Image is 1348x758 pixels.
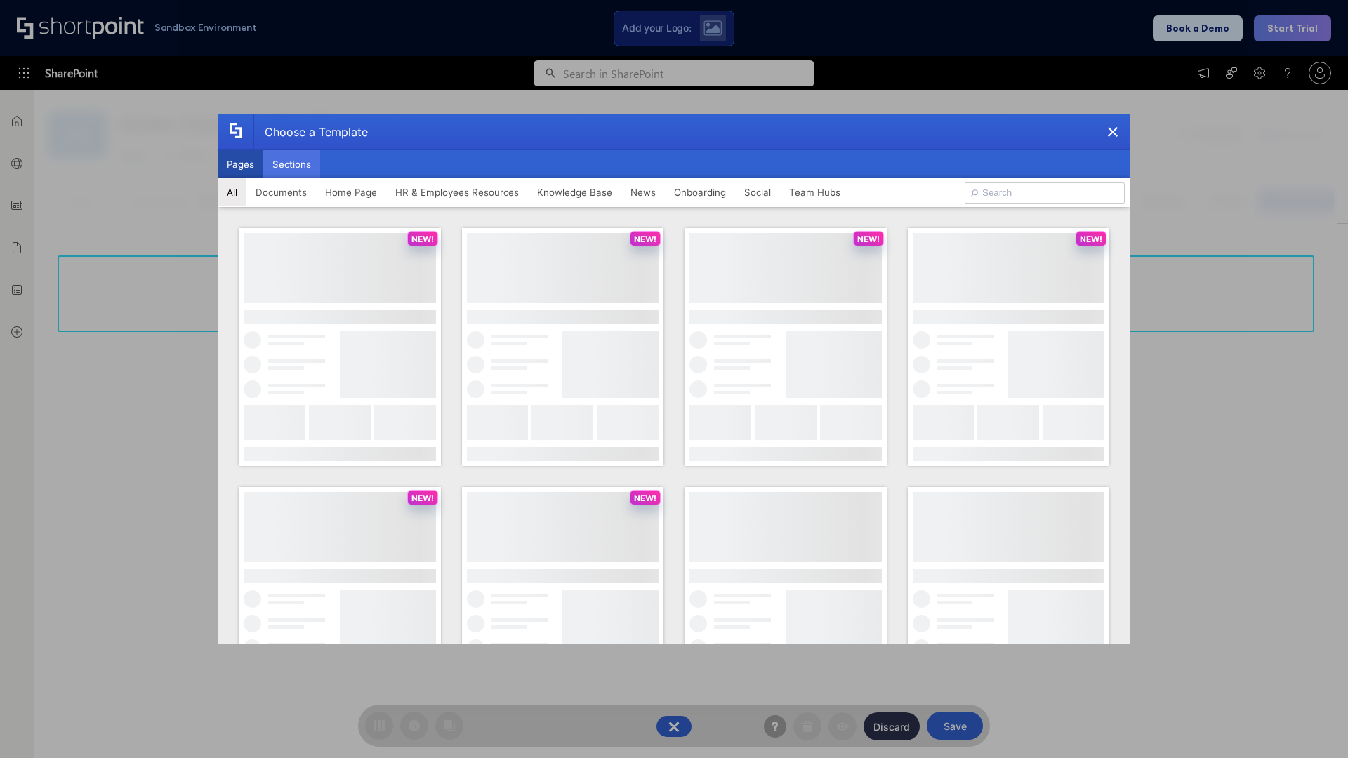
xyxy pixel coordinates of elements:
[218,178,246,206] button: All
[263,150,320,178] button: Sections
[316,178,386,206] button: Home Page
[218,150,263,178] button: Pages
[411,234,434,244] p: NEW!
[780,178,850,206] button: Team Hubs
[634,493,656,503] p: NEW!
[634,234,656,244] p: NEW!
[857,234,880,244] p: NEW!
[965,182,1125,204] input: Search
[411,493,434,503] p: NEW!
[735,178,780,206] button: Social
[218,114,1130,644] div: template selector
[1278,691,1348,758] iframe: Chat Widget
[1080,234,1102,244] p: NEW!
[621,178,665,206] button: News
[528,178,621,206] button: Knowledge Base
[665,178,735,206] button: Onboarding
[386,178,528,206] button: HR & Employees Resources
[246,178,316,206] button: Documents
[253,114,368,149] div: Choose a Template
